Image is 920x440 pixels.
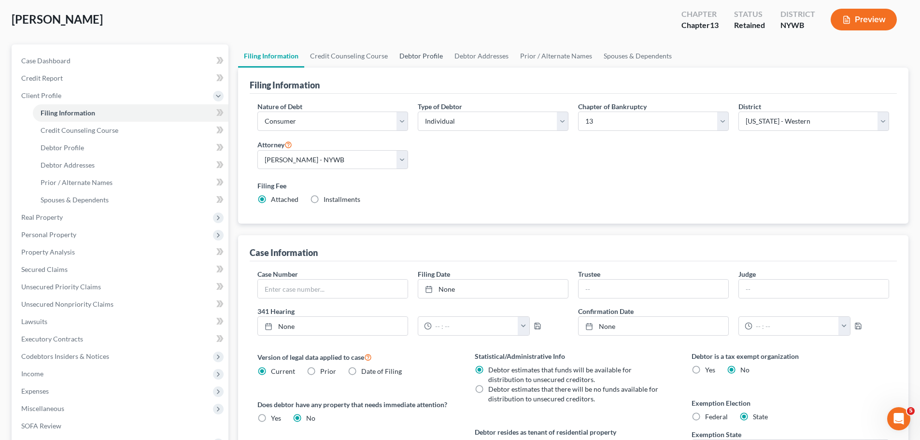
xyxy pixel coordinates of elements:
div: Chapter [681,9,719,20]
input: -- [739,280,889,298]
div: District [780,9,815,20]
span: Prior / Alternate Names [41,178,113,186]
a: Secured Claims [14,261,228,278]
label: Exemption Election [692,398,889,408]
a: Filing Information [238,44,304,68]
a: Unsecured Priority Claims [14,278,228,296]
span: Executory Contracts [21,335,83,343]
label: Debtor is a tax exempt organization [692,351,889,361]
a: Debtor Profile [394,44,449,68]
a: Credit Report [14,70,228,87]
a: Property Analysis [14,243,228,261]
a: Debtor Addresses [449,44,514,68]
span: 5 [907,407,915,415]
span: Debtor estimates that there will be no funds available for distribution to unsecured creditors. [488,385,658,403]
label: Case Number [257,269,298,279]
a: Credit Counseling Course [304,44,394,68]
a: Unsecured Nonpriority Claims [14,296,228,313]
iframe: Intercom live chat [887,407,910,430]
button: Preview [831,9,897,30]
span: Property Analysis [21,248,75,256]
span: Debtor estimates that funds will be available for distribution to unsecured creditors. [488,366,632,383]
span: Date of Filing [361,367,402,375]
span: Income [21,369,43,378]
a: Credit Counseling Course [33,122,228,139]
span: Debtor Addresses [41,161,95,169]
span: Secured Claims [21,265,68,273]
input: -- : -- [432,317,518,335]
label: Filing Date [418,269,450,279]
a: Case Dashboard [14,52,228,70]
span: Unsecured Nonpriority Claims [21,300,113,308]
label: Chapter of Bankruptcy [578,101,647,112]
a: Debtor Addresses [33,156,228,174]
span: Real Property [21,213,63,221]
span: Yes [705,366,715,374]
div: Status [734,9,765,20]
label: Does debtor have any property that needs immediate attention? [257,399,455,410]
span: Personal Property [21,230,76,239]
label: Nature of Debt [257,101,302,112]
label: Exemption State [692,429,741,440]
label: Trustee [578,269,600,279]
span: Codebtors Insiders & Notices [21,352,109,360]
a: None [579,317,728,335]
a: SOFA Review [14,417,228,435]
span: Debtor Profile [41,143,84,152]
a: Spouses & Dependents [33,191,228,209]
span: Yes [271,414,281,422]
label: Version of legal data applied to case [257,351,455,363]
span: Attached [271,195,298,203]
span: Credit Counseling Course [41,126,118,134]
span: Expenses [21,387,49,395]
div: Case Information [250,247,318,258]
span: Lawsuits [21,317,47,326]
span: Installments [324,195,360,203]
label: Type of Debtor [418,101,462,112]
span: 13 [710,20,719,29]
div: Chapter [681,20,719,31]
a: None [418,280,568,298]
label: Debtor resides as tenant of residential property [475,427,672,437]
span: Prior [320,367,336,375]
input: Enter case number... [258,280,408,298]
span: Client Profile [21,91,61,99]
span: State [753,412,768,421]
a: Filing Information [33,104,228,122]
span: Current [271,367,295,375]
label: 341 Hearing [253,306,573,316]
label: Filing Fee [257,181,889,191]
span: Spouses & Dependents [41,196,109,204]
label: Judge [738,269,756,279]
span: SOFA Review [21,422,61,430]
label: Attorney [257,139,292,150]
div: Retained [734,20,765,31]
span: Credit Report [21,74,63,82]
a: Prior / Alternate Names [514,44,598,68]
a: Executory Contracts [14,330,228,348]
span: No [306,414,315,422]
label: Confirmation Date [573,306,894,316]
a: Prior / Alternate Names [33,174,228,191]
input: -- [579,280,728,298]
span: Filing Information [41,109,95,117]
input: -- : -- [752,317,839,335]
span: Federal [705,412,728,421]
span: [PERSON_NAME] [12,12,103,26]
span: Miscellaneous [21,404,64,412]
span: Case Dashboard [21,57,71,65]
a: Spouses & Dependents [598,44,678,68]
a: Lawsuits [14,313,228,330]
label: District [738,101,761,112]
a: None [258,317,408,335]
a: Debtor Profile [33,139,228,156]
span: Unsecured Priority Claims [21,283,101,291]
label: Statistical/Administrative Info [475,351,672,361]
span: No [740,366,750,374]
div: NYWB [780,20,815,31]
div: Filing Information [250,79,320,91]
